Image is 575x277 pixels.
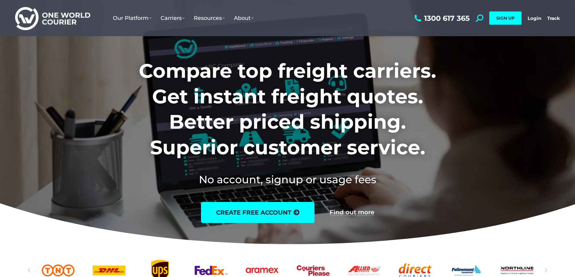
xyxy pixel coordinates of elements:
a: Track [547,15,560,21]
a: Resources [189,9,229,27]
a: 1300 617 365 [413,14,470,22]
span: About [234,15,254,21]
a: About [229,9,258,27]
a: create free account [201,202,315,223]
a: Carriers [156,9,189,27]
span: SIGN UP [496,15,515,21]
span: Resources [194,15,225,21]
span: Carriers [161,15,185,21]
img: One World Courier [15,6,90,30]
a: Login [528,15,541,21]
span: Our Platform [113,15,152,21]
h2: No account, signup or usage fees [99,172,476,187]
h1: Compare top freight carriers. Get instant freight quotes. Better priced shipping. Superior custom... [99,58,476,160]
a: Our Platform [108,9,156,27]
a: Find out more [330,209,374,216]
a: SIGN UP [489,11,522,25]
